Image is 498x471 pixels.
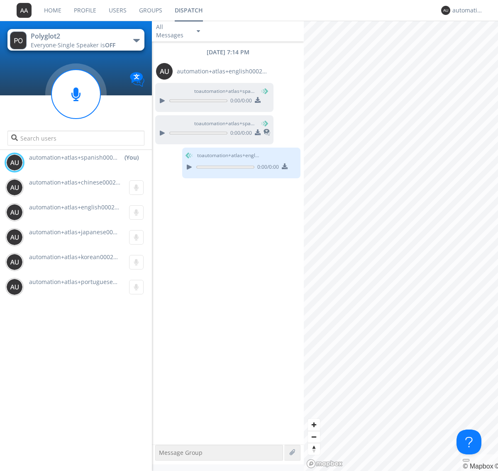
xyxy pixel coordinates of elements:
span: 0:00 / 0:00 [227,129,252,138]
button: Zoom out [308,431,320,443]
img: 373638.png [6,154,23,171]
button: Toggle attribution [463,459,469,461]
a: Mapbox [463,463,493,470]
img: caret-down-sm.svg [197,30,200,32]
iframe: Toggle Customer Support [456,430,481,454]
span: to automation+atlas+spanish0002+org2 [194,120,256,127]
span: automation+atlas+japanese0002+org2 [29,228,135,236]
img: download media button [255,129,261,135]
span: 0:00 / 0:00 [227,97,252,106]
img: 373638.png [6,254,23,270]
button: Reset bearing to north [308,443,320,455]
img: 373638.png [441,6,450,15]
div: automation+atlas+spanish0002+org2 [452,6,483,15]
img: 373638.png [6,204,23,221]
img: 373638.png [17,3,32,18]
button: Polyglot2Everyone·Single Speaker isOFF [7,29,144,51]
span: Single Speaker is [58,41,115,49]
div: [DATE] 7:14 PM [152,48,304,56]
img: translated-message [264,129,270,136]
button: Zoom in [308,419,320,431]
span: to automation+atlas+spanish0002+org2 [194,87,256,95]
img: download media button [255,97,261,103]
img: 373638.png [6,179,23,196]
span: OFF [105,41,115,49]
span: automation+atlas+portuguese0002+org2 [29,278,142,286]
span: Reset bearing to north [308,443,320,455]
span: automation+atlas+chinese0002+org2 [29,178,132,186]
div: Polyglot2 [31,32,124,41]
img: download media button [282,163,288,169]
span: automation+atlas+korean0002+org2 [29,253,129,261]
span: This is a translated message [264,128,270,138]
span: to automation+atlas+english0002+org2 [197,152,259,159]
span: automation+atlas+english0002+org2 [177,67,268,75]
div: All Messages [156,23,189,39]
img: 373638.png [10,32,27,49]
img: Translation enabled [130,72,144,87]
span: Zoom out [308,431,320,443]
span: automation+atlas+english0002+org2 [29,203,130,211]
img: 373638.png [156,63,173,80]
input: Search users [7,131,144,146]
img: 373638.png [6,229,23,245]
div: Everyone · [31,41,124,49]
a: Mapbox logo [306,459,343,469]
span: automation+atlas+spanish0002+org2 [29,153,120,162]
div: (You) [124,153,139,162]
img: 373638.png [6,279,23,295]
span: 0:00 / 0:00 [254,163,279,172]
